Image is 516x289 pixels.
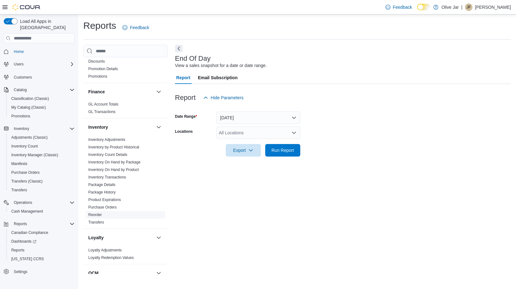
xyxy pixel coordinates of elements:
[9,160,75,168] span: Manifests
[88,235,104,241] h3: Loyalty
[9,208,45,215] a: Cash Management
[6,186,77,194] button: Transfers
[88,59,105,64] a: Discounts
[88,270,99,276] h3: OCM
[9,95,75,102] span: Classification (Classic)
[417,4,430,10] input: Dark Mode
[461,3,462,11] p: |
[226,144,261,157] button: Export
[11,60,75,68] span: Users
[9,169,42,176] a: Purchase Orders
[88,220,104,224] a: Transfers
[88,248,122,252] a: Loyalty Adjustments
[88,175,126,179] a: Inventory Transactions
[83,58,168,83] div: Discounts & Promotions
[175,94,196,101] h3: Report
[6,103,77,112] button: My Catalog (Classic)
[383,1,415,13] a: Feedback
[6,133,77,142] button: Adjustments (Classic)
[88,89,105,95] h3: Finance
[9,186,29,194] a: Transfers
[11,73,75,81] span: Customers
[11,230,48,235] span: Canadian Compliance
[9,142,75,150] span: Inventory Count
[9,151,75,159] span: Inventory Manager (Classic)
[130,24,149,31] span: Feedback
[9,208,75,215] span: Cash Management
[465,3,472,11] div: Jonathan Ferdman
[393,4,412,10] span: Feedback
[6,177,77,186] button: Transfers (Classic)
[14,49,24,54] span: Home
[11,105,46,110] span: My Catalog (Classic)
[11,239,36,244] span: Dashboards
[83,246,168,264] div: Loyalty
[11,135,48,140] span: Adjustments (Classic)
[9,112,33,120] a: Promotions
[83,136,168,229] div: Inventory
[11,209,43,214] span: Cash Management
[6,159,77,168] button: Manifests
[11,248,24,253] span: Reports
[88,183,116,187] a: Package Details
[271,147,294,153] span: Run Report
[155,88,163,95] button: Finance
[6,168,77,177] button: Purchase Orders
[88,67,118,71] a: Promotion Details
[11,48,26,55] a: Home
[475,3,511,11] p: [PERSON_NAME]
[9,229,75,236] span: Canadian Compliance
[88,168,139,172] a: Inventory On Hand by Product
[9,178,75,185] span: Transfers (Classic)
[88,74,107,79] a: Promotions
[6,112,77,121] button: Promotions
[83,19,116,32] h1: Reports
[9,255,75,263] span: Washington CCRS
[88,160,141,164] a: Inventory On Hand by Package
[88,124,154,130] button: Inventory
[176,71,190,84] span: Report
[14,126,29,131] span: Inventory
[467,3,471,11] span: JF
[9,178,45,185] a: Transfers (Classic)
[11,199,75,206] span: Operations
[11,256,44,261] span: [US_STATE] CCRS
[88,235,154,241] button: Loyalty
[198,71,238,84] span: Email Subscription
[155,269,163,277] button: OCM
[11,125,32,132] button: Inventory
[292,130,297,135] button: Open list of options
[6,237,77,246] a: Dashboards
[88,255,134,260] a: Loyalty Redemption Values
[11,48,75,55] span: Home
[11,220,29,228] button: Reports
[88,124,108,130] h3: Inventory
[14,75,32,80] span: Customers
[9,142,40,150] a: Inventory Count
[211,95,244,101] span: Hide Parameters
[265,144,300,157] button: Run Report
[1,198,77,207] button: Operations
[9,246,75,254] span: Reports
[6,142,77,151] button: Inventory Count
[11,86,29,94] button: Catalog
[175,45,183,52] button: Next
[6,246,77,255] button: Reports
[9,160,30,168] a: Manifests
[1,60,77,69] button: Users
[9,112,75,120] span: Promotions
[14,221,27,226] span: Reports
[201,91,246,104] button: Hide Parameters
[441,3,459,11] p: Olive Jar
[9,186,75,194] span: Transfers
[11,96,49,101] span: Classification (Classic)
[11,86,75,94] span: Catalog
[9,238,75,245] span: Dashboards
[14,87,27,92] span: Catalog
[11,170,40,175] span: Purchase Orders
[216,111,300,124] button: [DATE]
[88,137,125,142] a: Inventory Adjustments
[6,207,77,216] button: Cash Management
[1,267,77,276] button: Settings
